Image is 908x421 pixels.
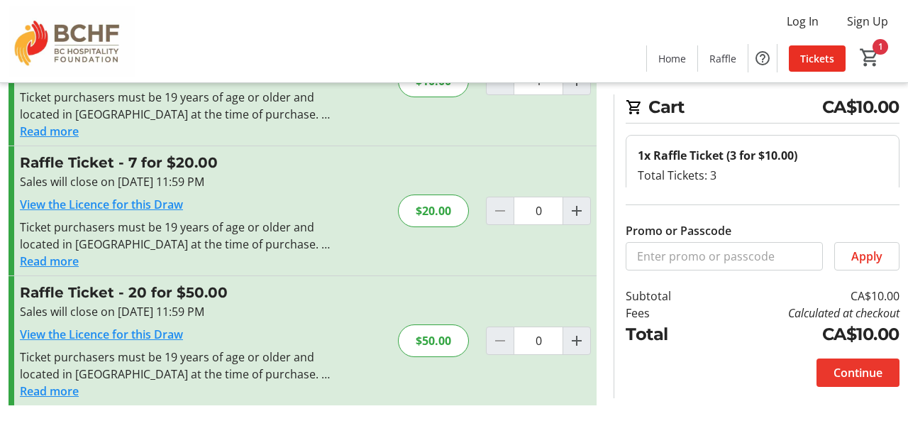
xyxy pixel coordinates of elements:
div: $50.00 [398,324,469,357]
td: Total [626,322,705,347]
td: CA$10.00 [705,322,899,347]
div: Sales will close on [DATE] 11:59 PM [20,303,330,320]
a: Tickets [789,45,846,72]
a: Home [647,45,697,72]
a: View the Licence for this Draw [20,197,183,212]
button: Read more [20,123,79,140]
td: CA$10.00 [705,288,899,305]
h2: Cart [626,94,899,124]
h3: Raffle Ticket - 20 for $50.00 [20,282,330,303]
button: Log In [775,10,830,33]
div: Total Tickets: 3 [638,167,887,184]
button: Read more [20,253,79,270]
img: BC Hospitality Foundation's Logo [9,6,135,77]
div: $10.00 [638,187,887,204]
span: Log In [787,13,819,30]
div: Ticket purchasers must be 19 years of age or older and located in [GEOGRAPHIC_DATA] at the time o... [20,219,330,253]
button: Help [748,44,777,72]
h3: Raffle Ticket - 7 for $20.00 [20,152,330,173]
a: Raffle [698,45,748,72]
div: $20.00 [398,195,469,227]
span: Continue [834,364,882,381]
span: Raffle [709,51,736,66]
label: Promo or Passcode [626,222,731,239]
td: Calculated at checkout [705,305,899,322]
a: View the Licence for this Draw [20,327,183,342]
span: CA$10.00 [822,94,899,120]
div: 1x Raffle Ticket (3 for $10.00) [638,147,887,164]
button: Apply [834,242,899,270]
span: Apply [851,248,882,265]
button: Increment by one [563,327,590,354]
button: Continue [816,359,899,387]
input: Raffle Ticket Quantity [514,197,563,225]
button: Increment by one [563,197,590,224]
td: Fees [626,305,705,322]
span: Tickets [800,51,834,66]
input: Enter promo or passcode [626,242,823,270]
div: Sales will close on [DATE] 11:59 PM [20,173,330,190]
button: Read more [20,383,79,400]
div: Ticket purchasers must be 19 years of age or older and located in [GEOGRAPHIC_DATA] at the time o... [20,89,330,123]
span: Home [658,51,686,66]
td: Subtotal [626,288,705,305]
input: Raffle Ticket Quantity [514,327,563,355]
button: Cart [857,45,882,70]
span: Sign Up [847,13,888,30]
div: Ticket purchasers must be 19 years of age or older and located in [GEOGRAPHIC_DATA] at the time o... [20,349,330,383]
button: Sign Up [836,10,899,33]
